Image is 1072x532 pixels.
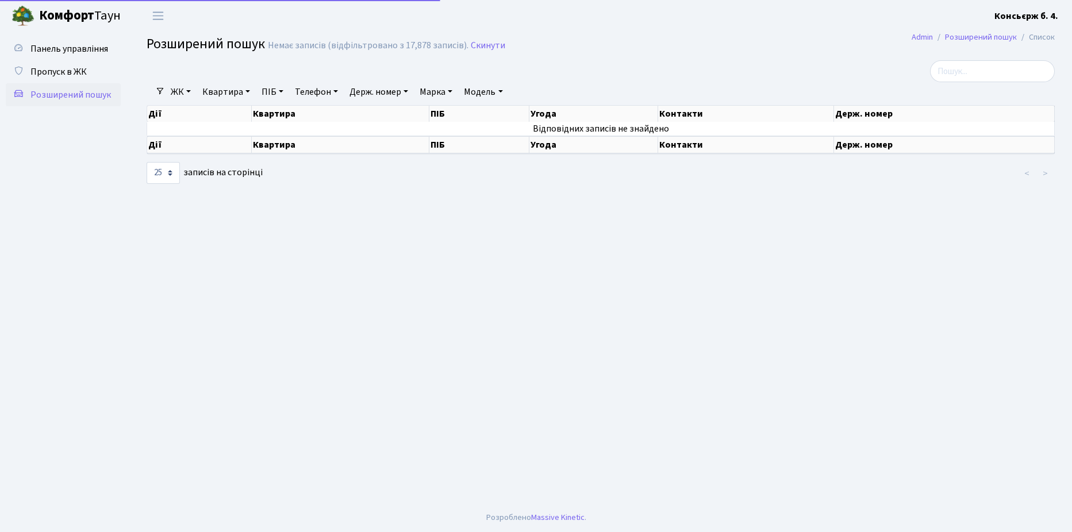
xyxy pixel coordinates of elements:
[529,106,658,122] th: Угода
[471,40,505,51] a: Скинути
[415,82,457,102] a: Марка
[894,25,1072,49] nav: breadcrumb
[930,60,1055,82] input: Пошук...
[658,136,835,153] th: Контакти
[147,34,265,54] span: Розширений пошук
[6,83,121,106] a: Розширений пошук
[257,82,288,102] a: ПІБ
[1017,31,1055,44] li: Список
[144,6,172,25] button: Переключити навігацію
[834,106,1055,122] th: Держ. номер
[147,162,180,184] select: записів на сторінці
[198,82,255,102] a: Квартира
[147,106,252,122] th: Дії
[30,65,87,78] span: Пропуск в ЖК
[945,31,1017,43] a: Розширений пошук
[11,5,34,28] img: logo.png
[30,88,111,101] span: Розширений пошук
[429,106,529,122] th: ПІБ
[459,82,507,102] a: Модель
[531,511,585,523] a: Massive Kinetic
[486,511,586,524] div: Розроблено .
[429,136,529,153] th: ПІБ
[834,136,1055,153] th: Держ. номер
[147,162,263,184] label: записів на сторінці
[529,136,658,153] th: Угода
[39,6,94,25] b: Комфорт
[30,43,108,55] span: Панель управління
[912,31,933,43] a: Admin
[268,40,468,51] div: Немає записів (відфільтровано з 17,878 записів).
[994,9,1058,23] a: Консьєрж б. 4.
[147,136,252,153] th: Дії
[6,60,121,83] a: Пропуск в ЖК
[658,106,835,122] th: Контакти
[994,10,1058,22] b: Консьєрж б. 4.
[290,82,343,102] a: Телефон
[6,37,121,60] a: Панель управління
[39,6,121,26] span: Таун
[166,82,195,102] a: ЖК
[147,122,1055,136] td: Відповідних записів не знайдено
[345,82,413,102] a: Держ. номер
[252,106,429,122] th: Квартира
[252,136,429,153] th: Квартира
